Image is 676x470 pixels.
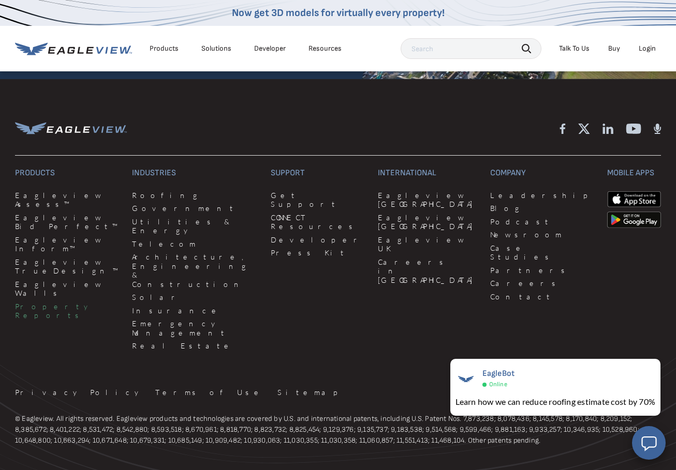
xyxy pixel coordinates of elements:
[15,413,661,446] p: © Eagleview. All rights reserved. Eagleview products and technologies are covered by U.S. and int...
[559,44,590,53] div: Talk To Us
[490,191,595,200] a: Leadership
[132,319,258,337] a: Emergency Management
[271,235,365,245] a: Developer
[132,293,258,302] a: Solar
[15,388,143,397] a: Privacy Policy
[401,38,541,59] input: Search
[155,388,265,397] a: Terms of Use
[15,257,120,276] a: Eagleview TrueDesign™
[490,230,595,239] a: Newsroom
[232,7,445,19] a: Now get 3D models for virtually every property!
[132,252,258,289] a: Architecture, Engineering & Construction
[271,248,365,257] a: Press Kit
[607,168,661,178] h3: Mobile Apps
[201,44,231,53] div: Solutions
[632,426,666,460] button: Open chat window
[150,44,179,53] div: Products
[490,292,595,301] a: Contact
[607,191,661,207] img: apple-app-store.png
[132,306,258,315] a: Insurance
[15,168,120,178] h3: Products
[490,244,595,262] a: Case Studies
[378,235,478,253] a: Eagleview UK
[15,302,120,320] a: Property Reports
[277,388,345,397] a: Sitemap
[132,217,258,235] a: Utilities & Energy
[490,279,595,288] a: Careers
[378,168,478,178] h3: International
[639,44,656,53] div: Login
[607,211,661,228] img: google-play-store_b9643a.png
[455,396,655,408] div: Learn how we can reduce roofing estimate cost by 70%
[15,235,120,253] a: Eagleview Inform™
[490,204,595,213] a: Blog
[132,168,258,178] h3: Industries
[271,191,365,209] a: Get Support
[271,168,365,178] h3: Support
[254,44,286,53] a: Developer
[15,280,120,298] a: Eagleview Walls
[271,213,365,231] a: CONNECT Resources
[490,168,595,178] h3: Company
[490,266,595,275] a: Partners
[15,191,120,209] a: Eagleview Assess™
[482,369,515,378] span: EagleBot
[490,217,595,226] a: Podcast
[378,191,478,209] a: Eagleview [GEOGRAPHIC_DATA]
[378,213,478,231] a: Eagleview [GEOGRAPHIC_DATA]
[132,191,258,200] a: Roofing
[455,369,476,389] img: EagleBot
[308,44,342,53] div: Resources
[489,381,507,388] span: Online
[132,204,258,213] a: Government
[608,44,620,53] a: Buy
[378,257,478,285] a: Careers in [GEOGRAPHIC_DATA]
[132,341,258,351] a: Real Estate
[15,213,120,231] a: Eagleview Bid Perfect™
[132,239,258,249] a: Telecom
